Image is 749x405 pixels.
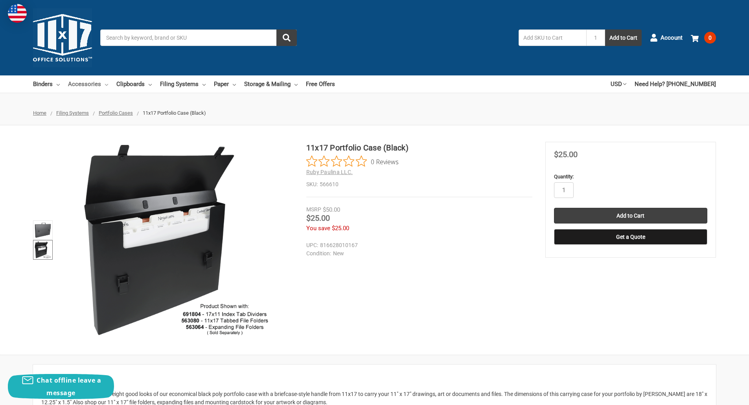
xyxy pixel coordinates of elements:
[306,75,335,93] a: Free Offers
[306,169,353,175] a: Ruby Paulina LLC.
[332,225,349,232] span: $25.00
[306,249,331,258] dt: Condition:
[306,156,399,167] button: Rated 0 out of 5 stars from 0 reviews. Jump to reviews.
[78,142,274,338] img: 11x17 Portfolio Case (Black)
[306,142,532,154] h1: 11x17 Portfolio Case (Black)
[306,225,330,232] span: You save
[323,206,340,213] span: $50.00
[34,222,52,239] img: 11x17 Portfolio Case (Black)
[160,75,206,93] a: Filing Systems
[650,27,683,48] a: Account
[306,205,321,214] div: MSRP
[8,4,27,23] img: duty and tax information for United States
[244,75,298,93] a: Storage & Mailing
[554,173,707,181] label: Quantity:
[100,29,297,46] input: Search by keyword, brand or SKU
[554,208,707,224] input: Add to Cart
[519,29,586,46] input: Add SKU to Cart
[37,376,101,397] span: Chat offline leave a message
[605,29,642,46] button: Add to Cart
[99,110,133,116] a: Portfolio Cases
[306,180,532,189] dd: 566610
[704,32,716,44] span: 0
[306,241,529,249] dd: 816628010167
[306,249,529,258] dd: New
[33,110,46,116] a: Home
[143,110,206,116] span: 11x17 Portfolio Case (Black)
[56,110,89,116] a: Filing Systems
[8,374,114,399] button: Chat offline leave a message
[116,75,152,93] a: Clipboards
[214,75,236,93] a: Paper
[33,75,60,93] a: Binders
[661,33,683,42] span: Account
[306,241,318,249] dt: UPC:
[611,75,626,93] a: USD
[306,180,318,189] dt: SKU:
[554,150,578,159] span: $25.00
[691,27,716,48] a: 0
[371,156,399,167] span: 0 Reviews
[68,75,108,93] a: Accessories
[34,241,52,258] img: 11x17 Portfolio Case (Black)
[635,75,716,93] a: Need Help? [PHONE_NUMBER]
[33,8,92,67] img: 11x17.com
[41,373,708,385] h2: Description
[306,213,330,223] span: $25.00
[554,229,707,245] button: Get a Quote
